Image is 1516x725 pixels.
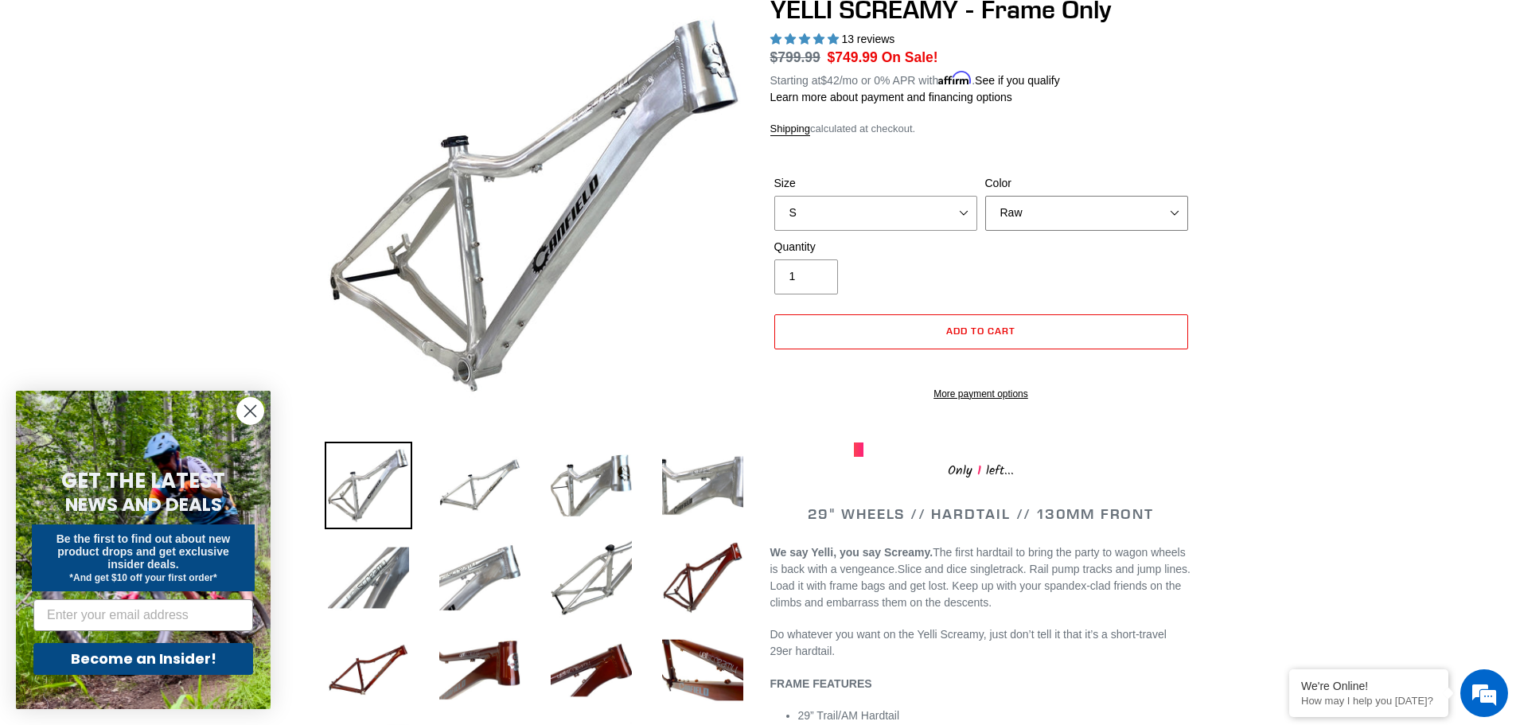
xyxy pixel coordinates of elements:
img: Load image into Gallery viewer, YELLI SCREAMY - Frame Only [548,534,635,622]
span: GET THE LATEST [61,466,225,495]
a: See if you qualify - Learn more about Affirm Financing (opens in modal) [975,74,1060,87]
img: Load image into Gallery viewer, YELLI SCREAMY - Frame Only [548,626,635,714]
span: $42 [820,74,839,87]
p: Starting at /mo or 0% APR with . [770,68,1060,89]
div: calculated at checkout. [770,121,1192,137]
img: Load image into Gallery viewer, YELLI SCREAMY - Frame Only [325,626,412,714]
label: Size [774,175,977,192]
div: Only left... [854,457,1109,481]
img: Load image into Gallery viewer, YELLI SCREAMY - Frame Only [659,442,746,529]
button: Add to cart [774,314,1188,349]
a: More payment options [774,387,1188,401]
span: 29" WHEELS // HARDTAIL // 130MM FRONT [808,505,1154,523]
span: 5.00 stars [770,33,842,45]
button: Close dialog [236,397,264,425]
img: Load image into Gallery viewer, YELLI SCREAMY - Frame Only [436,442,524,529]
span: NEWS AND DEALS [65,492,222,517]
span: Affirm [938,72,972,85]
img: Load image into Gallery viewer, YELLI SCREAMY - Frame Only [325,442,412,529]
p: Slice and dice singletrack. Rail pump tracks and jump lines. Load it with frame bags and get lost... [770,544,1192,611]
span: Add to cart [946,325,1015,337]
s: $799.99 [770,49,820,65]
label: Color [985,175,1188,192]
span: On Sale! [882,47,938,68]
span: *And get $10 off your first order* [69,572,216,583]
img: Load image into Gallery viewer, YELLI SCREAMY - Frame Only [436,626,524,714]
img: Load image into Gallery viewer, YELLI SCREAMY - Frame Only [548,442,635,529]
a: Learn more about payment and financing options [770,91,1012,103]
span: 1 [972,461,986,481]
span: The first hardtail to bring the party to wagon wheels is back with a vengeance. [770,546,1186,575]
button: Become an Insider! [33,643,253,675]
span: Be the first to find out about new product drops and get exclusive insider deals. [57,532,231,571]
b: FRAME FEATURES [770,677,872,690]
span: $749.99 [828,49,878,65]
span: 29” Trail/AM Hardtail [798,709,900,722]
a: Shipping [770,123,811,136]
img: Load image into Gallery viewer, YELLI SCREAMY - Frame Only [325,534,412,622]
b: We say Yelli, you say Screamy. [770,546,933,559]
div: We're Online! [1301,680,1436,692]
span: 13 reviews [841,33,894,45]
input: Enter your email address [33,599,253,631]
p: How may I help you today? [1301,695,1436,707]
img: Load image into Gallery viewer, YELLI SCREAMY - Frame Only [659,534,746,622]
label: Quantity [774,239,977,255]
img: Load image into Gallery viewer, YELLI SCREAMY - Frame Only [436,534,524,622]
span: Do whatever you want on the Yelli Screamy, just don’t tell it that it’s a short-travel 29er hardt... [770,628,1167,657]
img: Load image into Gallery viewer, YELLI SCREAMY - Frame Only [659,626,746,714]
